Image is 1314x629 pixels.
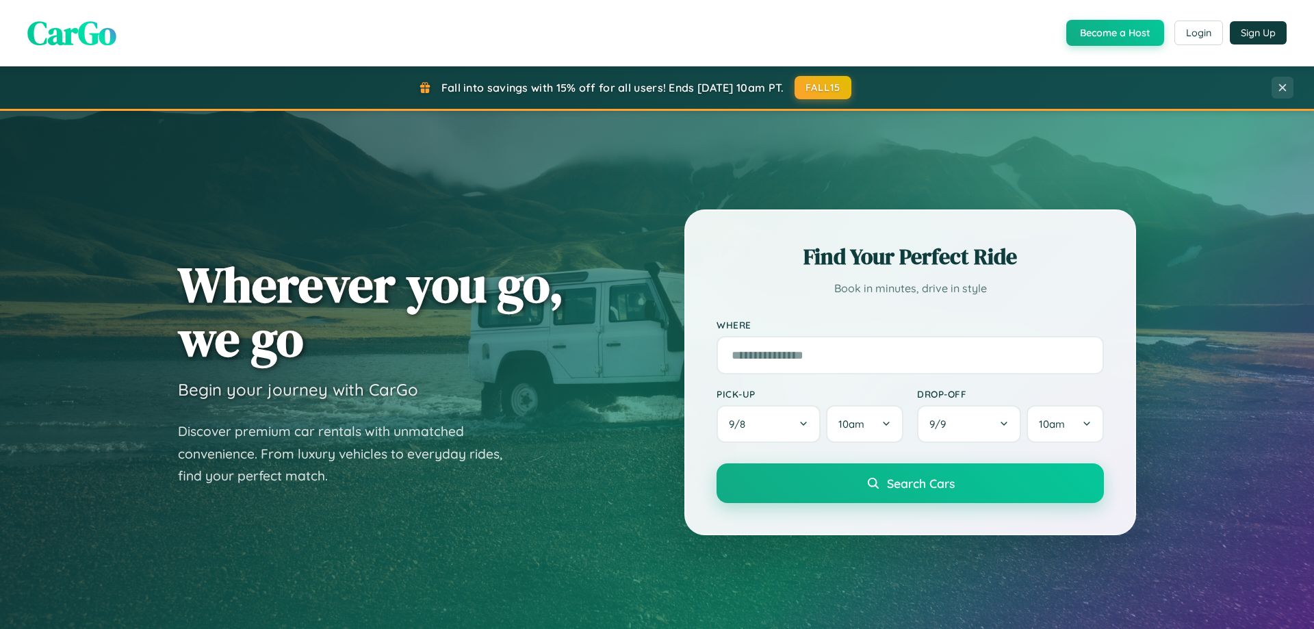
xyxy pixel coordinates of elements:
[1039,418,1065,431] span: 10am
[178,420,520,487] p: Discover premium car rentals with unmatched convenience. From luxury vehicles to everyday rides, ...
[1230,21,1287,44] button: Sign Up
[826,405,903,443] button: 10am
[1174,21,1223,45] button: Login
[1066,20,1164,46] button: Become a Host
[887,476,955,491] span: Search Cars
[178,379,418,400] h3: Begin your journey with CarGo
[717,388,903,400] label: Pick-up
[917,405,1021,443] button: 9/9
[717,279,1104,298] p: Book in minutes, drive in style
[717,242,1104,272] h2: Find Your Perfect Ride
[917,388,1104,400] label: Drop-off
[717,405,821,443] button: 9/8
[795,76,852,99] button: FALL15
[838,418,864,431] span: 10am
[717,463,1104,503] button: Search Cars
[1027,405,1104,443] button: 10am
[717,319,1104,331] label: Where
[929,418,953,431] span: 9 / 9
[178,257,564,365] h1: Wherever you go, we go
[441,81,784,94] span: Fall into savings with 15% off for all users! Ends [DATE] 10am PT.
[27,10,116,55] span: CarGo
[729,418,752,431] span: 9 / 8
